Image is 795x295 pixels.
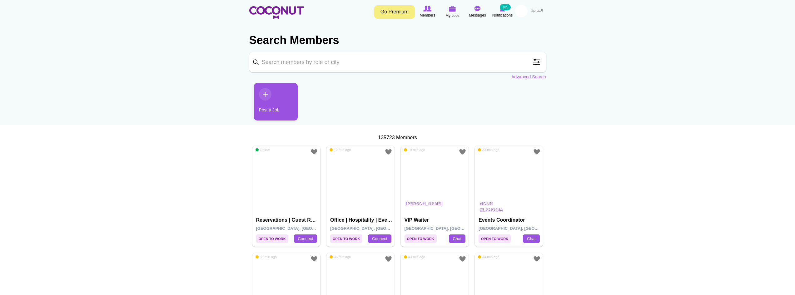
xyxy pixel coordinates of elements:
[256,226,345,231] span: [GEOGRAPHIC_DATA], [GEOGRAPHIC_DATA]
[249,83,293,125] li: 1 / 1
[528,5,546,17] a: العربية
[479,234,511,243] span: Open to Work
[490,5,515,19] a: Notifications Notifications 185
[310,255,318,263] a: Add to Favourites
[469,12,486,18] span: Messages
[511,74,546,80] a: Advanced Search
[249,33,546,48] h2: Search Members
[401,196,469,214] p: [PERSON_NAME]
[420,12,435,18] span: Members
[500,4,510,10] small: 185
[459,255,466,263] a: Add to Favourites
[404,255,425,259] span: 43 min ago
[415,5,440,19] a: Browse Members Members
[445,12,460,19] span: My Jobs
[475,196,543,214] p: Nour ElKhogia
[368,234,391,243] a: Connect
[479,226,568,231] span: [GEOGRAPHIC_DATA], [GEOGRAPHIC_DATA]
[385,255,392,263] a: Add to Favourites
[330,217,392,223] h4: Office | Hospitality | Events | Corporate
[256,255,277,259] span: 33 min ago
[374,5,415,19] a: Go Premium
[423,6,431,12] img: Browse Members
[465,5,490,19] a: Messages Messages
[449,6,456,12] img: My Jobs
[405,217,467,223] h4: VIP waiter
[440,5,465,19] a: My Jobs My Jobs
[254,83,298,120] a: Post a Job
[478,148,499,152] span: 33 min ago
[479,217,541,223] h4: Events Coordinator
[256,217,318,223] h4: Reservations | Guest relation
[492,12,513,18] span: Notifications
[449,234,465,243] a: Chat
[405,226,494,231] span: [GEOGRAPHIC_DATA], [GEOGRAPHIC_DATA]
[330,234,362,243] span: Open to Work
[475,6,481,12] img: Messages
[256,148,270,152] span: Online
[404,148,425,152] span: 10 min ago
[256,234,288,243] span: Open to Work
[385,148,392,156] a: Add to Favourites
[500,6,505,12] img: Notifications
[310,148,318,156] a: Add to Favourites
[249,52,546,72] input: Search members by role or city
[330,226,419,231] span: [GEOGRAPHIC_DATA], [GEOGRAPHIC_DATA]
[330,255,351,259] span: 36 min ago
[330,148,351,152] span: 12 min ago
[459,148,466,156] a: Add to Favourites
[294,234,317,243] a: Connect
[533,255,541,263] a: Add to Favourites
[405,234,437,243] span: Open to Work
[478,255,499,259] span: 44 min ago
[533,148,541,156] a: Add to Favourites
[523,234,539,243] a: Chat
[249,6,304,19] img: Home
[249,134,546,141] div: 135723 Members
